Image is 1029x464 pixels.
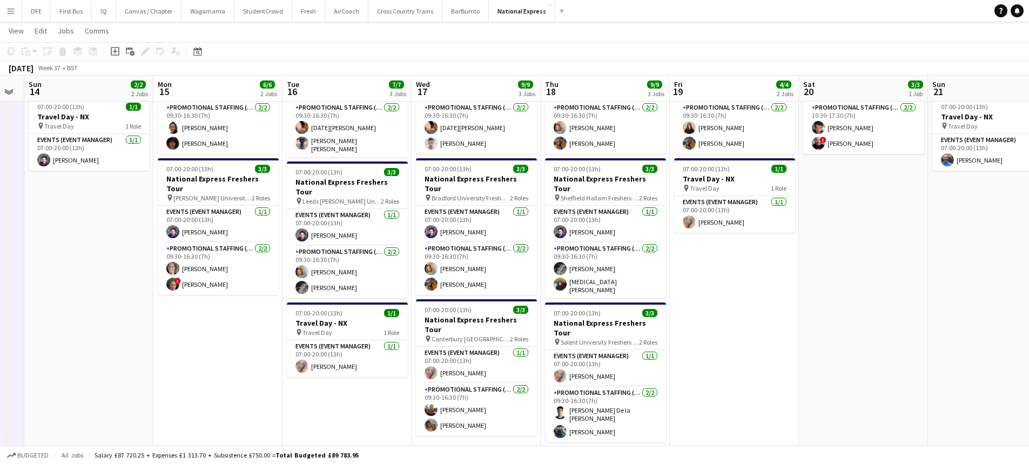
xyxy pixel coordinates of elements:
button: First Bus [51,1,92,22]
button: Cross Country Trains [368,1,442,22]
button: Budgeted [5,449,50,461]
a: Comms [80,24,113,38]
a: Edit [30,24,51,38]
button: DFE [22,1,51,22]
span: View [9,26,24,36]
div: Salary £87 720.25 + Expenses £1 313.70 + Subsistence £750.00 = [95,451,359,459]
a: View [4,24,28,38]
span: Week 37 [36,64,63,72]
button: IQ [92,1,116,22]
span: Jobs [58,26,74,36]
span: Comms [85,26,109,36]
span: Total Budgeted £89 783.95 [275,451,359,459]
button: AirCoach [325,1,368,22]
div: [DATE] [9,63,33,73]
button: Fresh [292,1,325,22]
button: Wagamama [181,1,234,22]
span: Budgeted [17,452,49,459]
div: BST [67,64,78,72]
button: StudentCrowd [234,1,292,22]
span: All jobs [59,451,85,459]
button: National Express [489,1,555,22]
a: Jobs [53,24,78,38]
button: BarBurrito [442,1,489,22]
span: Edit [35,26,47,36]
button: Canvas / Chapter [116,1,181,22]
